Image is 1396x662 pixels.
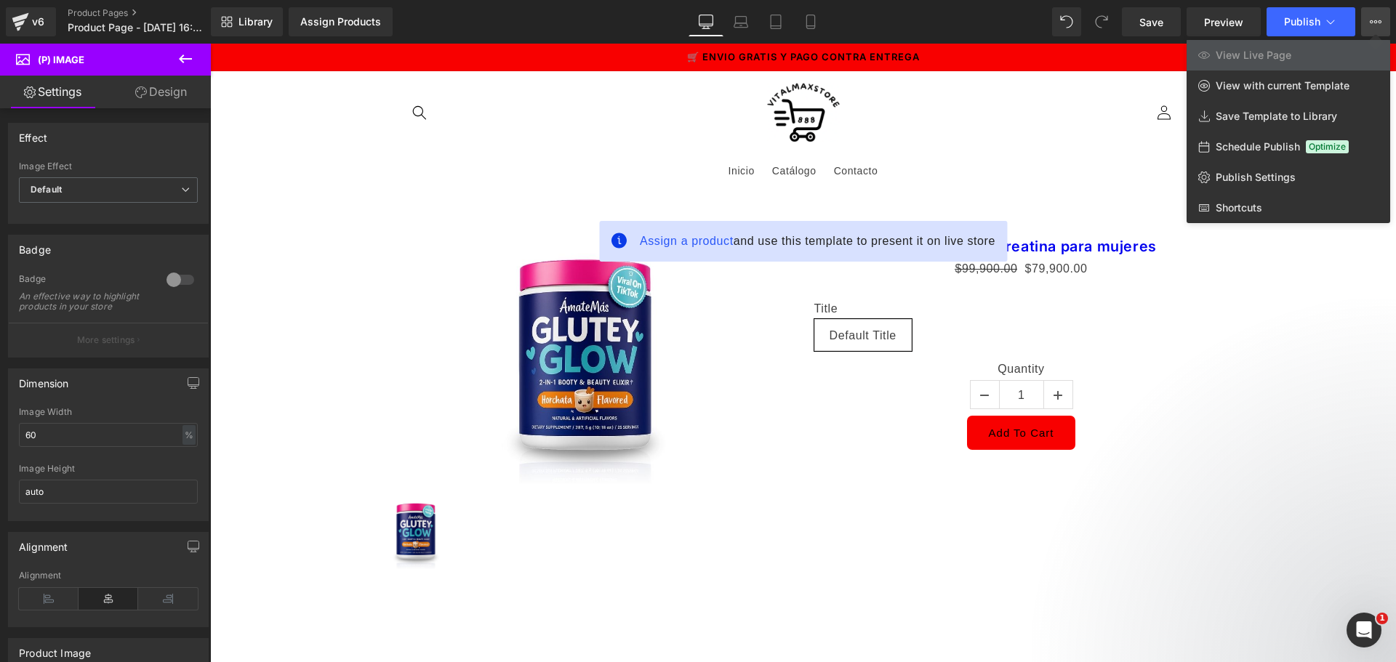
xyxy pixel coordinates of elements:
[1306,140,1349,153] span: Optimize
[1216,140,1300,153] span: Schedule Publish
[19,533,68,553] div: Alignment
[19,480,198,504] input: auto
[1216,110,1337,123] span: Save Template to Library
[1087,7,1116,36] button: Redo
[430,191,523,203] span: Assign a product
[1376,613,1388,624] span: 1
[68,7,235,19] a: Product Pages
[745,219,807,231] span: $99,900.00
[562,121,606,134] span: Catálogo
[38,54,84,65] span: (P) Image
[6,7,56,36] a: v6
[1216,49,1291,62] span: View Live Page
[19,235,51,256] div: Badge
[19,464,198,474] div: Image Height
[430,189,785,206] span: and use this template to present it on live store
[510,112,553,142] a: Inicio
[1216,79,1349,92] span: View with current Template
[19,161,198,171] div: Image Effect
[169,453,246,530] a: Glute y Glow - Creatina para mujeres
[1204,15,1243,30] span: Preview
[19,407,198,417] div: Image Width
[615,112,677,142] a: Contacto
[604,258,1019,275] label: Title
[31,184,62,195] b: Default
[251,192,500,440] img: Glute y Glow - Creatina para mujeres
[29,12,47,31] div: v6
[238,15,273,28] span: Library
[19,639,91,659] div: Product Image
[19,570,198,581] div: Alignment
[624,121,668,134] span: Contacto
[815,215,878,236] span: $79,900.00
[169,453,242,525] img: Glute y Glow - Creatina para mujeres
[1187,7,1261,36] a: Preview
[689,7,723,36] a: Desktop
[211,7,283,36] a: New Library
[675,194,947,211] a: Glute y Glow - Creatina para mujeres
[723,7,758,36] a: Laptop
[757,372,866,406] button: Add To Cart
[1216,171,1296,184] span: Publish Settings
[1139,15,1163,30] span: Save
[68,22,207,33] span: Product Page - [DATE] 16:31:59
[557,39,630,98] img: VITALMAXSTORE
[1216,201,1262,214] span: Shortcuts
[604,318,1019,336] label: Quantity
[1361,7,1390,36] button: View Live PageView with current TemplateSave Template to LibrarySchedule PublishOptimizePublish S...
[77,334,135,347] p: More settings
[793,7,828,36] a: Mobile
[9,323,208,357] button: More settings
[553,112,615,142] a: Catálogo
[193,53,225,85] summary: Búsqueda
[182,425,196,445] div: %
[619,276,686,307] span: Default Title
[518,121,545,134] span: Inicio
[19,291,150,312] div: An effective way to highlight products in your store
[1267,7,1355,36] button: Publish
[19,369,69,389] div: Dimension
[758,7,793,36] a: Tablet
[19,423,198,447] input: auto
[19,124,47,144] div: Effect
[300,16,381,28] div: Assign Products
[1052,7,1081,36] button: Undo
[1347,613,1381,647] iframe: Intercom live chat
[1284,16,1320,28] span: Publish
[19,273,152,288] div: Badge
[108,76,214,108] a: Design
